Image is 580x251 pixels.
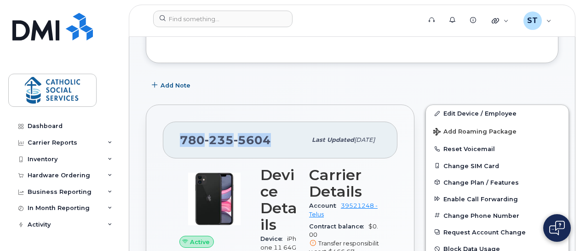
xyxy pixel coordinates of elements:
[426,140,569,157] button: Reset Voicemail
[187,171,242,227] img: iPhone_11.jpg
[161,81,190,90] span: Add Note
[309,202,341,209] span: Account
[443,195,518,202] span: Enable Call Forwarding
[260,167,298,233] h3: Device Details
[443,179,519,186] span: Change Plan / Features
[426,158,569,174] button: Change SIM Card
[146,77,198,93] button: Add Note
[309,223,368,230] span: Contract balance
[433,128,517,137] span: Add Roaming Package
[205,133,234,147] span: 235
[426,174,569,191] button: Change Plan / Features
[309,167,381,200] h3: Carrier Details
[234,133,271,147] span: 5604
[527,15,538,26] span: ST
[354,136,375,143] span: [DATE]
[426,105,569,122] a: Edit Device / Employee
[426,224,569,240] button: Request Account Change
[309,202,378,217] a: 39521248 - Telus
[190,238,210,246] span: Active
[180,133,271,147] span: 780
[153,11,293,27] input: Find something...
[517,12,558,30] div: Scott Taylor
[549,221,565,235] img: Open chat
[485,12,515,30] div: Quicklinks
[426,122,569,140] button: Add Roaming Package
[260,235,287,242] span: Device
[426,207,569,224] button: Change Phone Number
[426,191,569,207] button: Enable Call Forwarding
[312,136,354,143] span: Last updated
